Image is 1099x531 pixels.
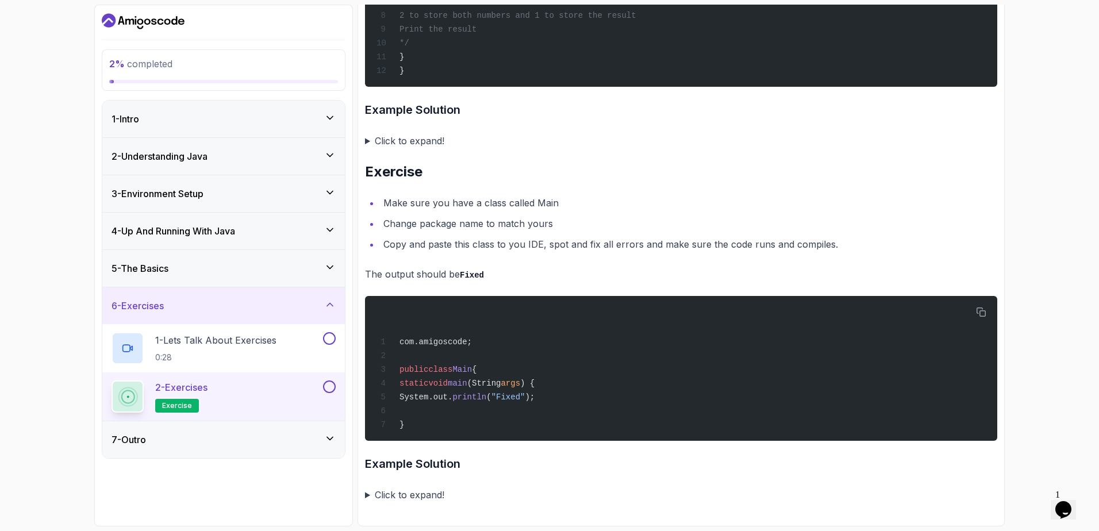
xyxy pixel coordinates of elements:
h3: 5 - The Basics [112,261,168,275]
button: 4-Up And Running With Java [102,213,345,249]
h3: 4 - Up And Running With Java [112,224,235,238]
span: com.amigoscode; [399,337,472,347]
h3: Example Solution [365,455,997,473]
p: 1 - Lets Talk About Exercises [155,333,276,347]
span: Print the result [399,25,477,34]
button: 1-Intro [102,101,345,137]
h3: 1 - Intro [112,112,139,126]
h2: Exercise [365,163,997,181]
h3: Example Solution [365,101,997,119]
span: ) { [520,379,535,388]
button: 7-Outro [102,421,345,458]
code: Fixed [460,271,484,280]
span: ); [525,393,535,402]
span: completed [109,58,172,70]
h3: 2 - Understanding Java [112,149,207,163]
button: 1-Lets Talk About Exercises0:28 [112,332,336,364]
span: Main [452,365,472,374]
summary: Click to expand! [365,133,997,149]
span: exercise [162,401,192,410]
span: static [399,379,428,388]
button: 2-Exercisesexercise [112,380,336,413]
span: } [399,66,404,75]
button: 5-The Basics [102,250,345,287]
span: { [472,365,477,374]
button: 6-Exercises [102,287,345,324]
span: System.out. [399,393,452,402]
span: class [428,365,452,374]
li: Copy and paste this class to you IDE, spot and fix all errors and make sure the code runs and com... [380,236,997,252]
span: args [501,379,520,388]
span: 2 to store both numbers and 1 to store the result [399,11,636,20]
h3: 7 - Outro [112,433,146,447]
p: The output should be [365,266,997,283]
p: 2 - Exercises [155,380,207,394]
li: Change package name to match yours [380,216,997,232]
span: 2 % [109,58,125,70]
span: public [399,365,428,374]
button: 2-Understanding Java [102,138,345,175]
button: 3-Environment Setup [102,175,345,212]
p: 0:28 [155,352,276,363]
span: void [428,379,448,388]
span: main [448,379,467,388]
iframe: chat widget [1051,485,1088,520]
span: } [399,420,404,429]
a: Dashboard [102,12,185,30]
h3: 3 - Environment Setup [112,187,203,201]
li: Make sure you have a class called Main [380,195,997,211]
span: (String [467,379,501,388]
span: } [399,52,404,61]
span: "Fixed" [491,393,525,402]
span: ( [486,393,491,402]
span: println [452,393,486,402]
h3: 6 - Exercises [112,299,164,313]
summary: Click to expand! [365,487,997,503]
